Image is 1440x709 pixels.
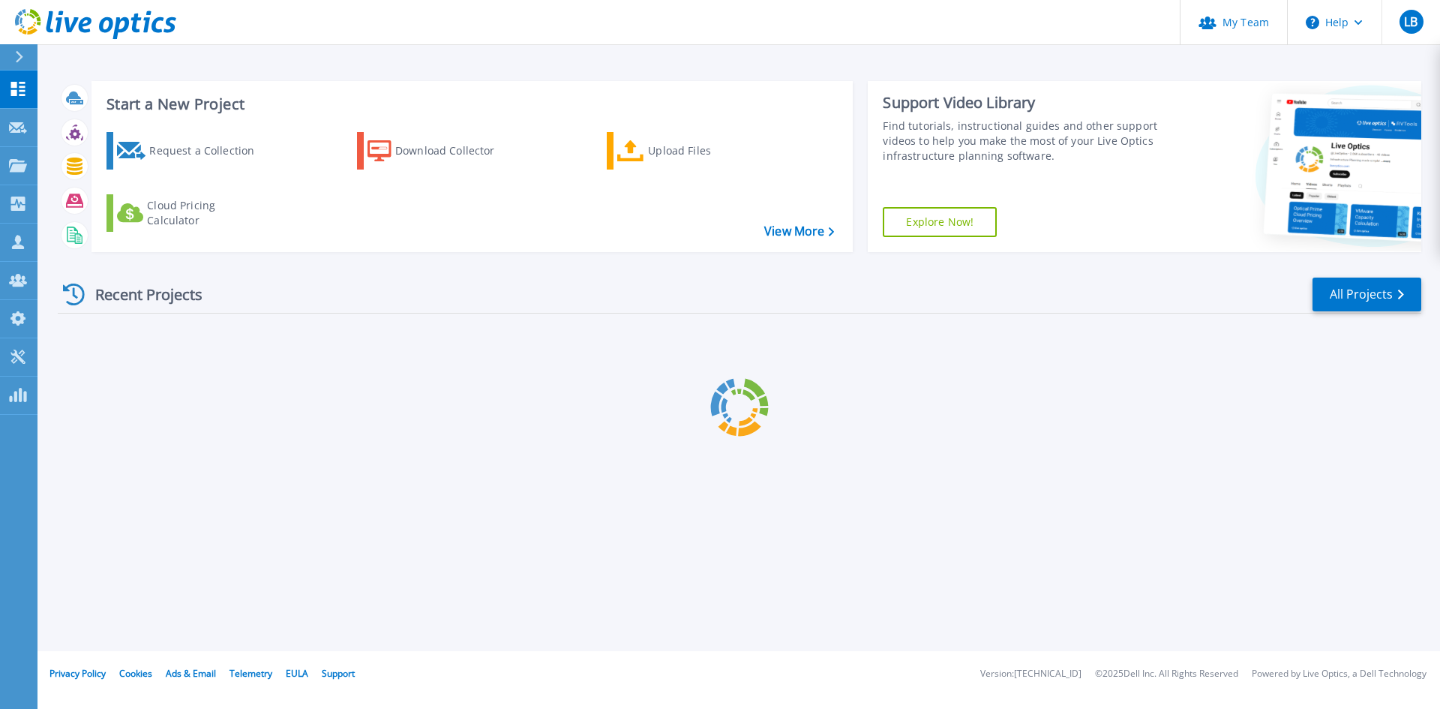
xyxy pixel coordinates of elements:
[49,667,106,680] a: Privacy Policy
[166,667,216,680] a: Ads & Email
[286,667,308,680] a: EULA
[322,667,355,680] a: Support
[106,96,834,113] h3: Start a New Project
[149,136,269,166] div: Request a Collection
[106,194,274,232] a: Cloud Pricing Calculator
[1252,669,1426,679] li: Powered by Live Optics, a Dell Technology
[229,667,272,680] a: Telemetry
[764,224,834,239] a: View More
[980,669,1081,679] li: Version: [TECHNICAL_ID]
[147,198,267,228] div: Cloud Pricing Calculator
[1404,16,1417,28] span: LB
[648,136,768,166] div: Upload Files
[607,132,774,170] a: Upload Files
[883,119,1165,164] div: Find tutorials, instructional guides and other support videos to help you make the most of your L...
[1312,278,1421,311] a: All Projects
[58,276,223,313] div: Recent Projects
[883,93,1165,113] div: Support Video Library
[1095,669,1238,679] li: © 2025 Dell Inc. All Rights Reserved
[106,132,274,170] a: Request a Collection
[883,207,997,237] a: Explore Now!
[395,136,515,166] div: Download Collector
[119,667,152,680] a: Cookies
[357,132,524,170] a: Download Collector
